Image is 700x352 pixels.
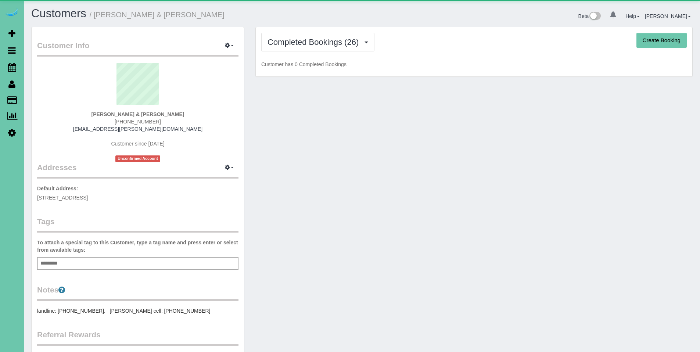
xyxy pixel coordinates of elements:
[37,284,238,301] legend: Notes
[111,141,164,147] span: Customer since [DATE]
[645,13,691,19] a: [PERSON_NAME]
[589,12,601,21] img: New interface
[73,126,202,132] a: [EMAIL_ADDRESS][PERSON_NAME][DOMAIN_NAME]
[31,7,86,20] a: Customers
[636,33,687,48] button: Create Booking
[37,329,238,346] legend: Referral Rewards
[268,37,362,47] span: Completed Bookings (26)
[261,61,687,68] p: Customer has 0 Completed Bookings
[37,40,238,57] legend: Customer Info
[37,216,238,233] legend: Tags
[625,13,640,19] a: Help
[115,119,161,125] span: [PHONE_NUMBER]
[261,33,374,51] button: Completed Bookings (26)
[37,185,78,192] label: Default Address:
[4,7,19,18] img: Automaid Logo
[115,155,160,162] span: Unconfirmed Account
[37,307,238,315] pre: landline: [PHONE_NUMBER]. [PERSON_NAME] cell: [PHONE_NUMBER]
[37,239,238,254] label: To attach a special tag to this Customer, type a tag name and press enter or select from availabl...
[578,13,601,19] a: Beta
[90,11,225,19] small: / [PERSON_NAME] & [PERSON_NAME]
[37,195,88,201] span: [STREET_ADDRESS]
[91,111,184,117] strong: [PERSON_NAME] & [PERSON_NAME]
